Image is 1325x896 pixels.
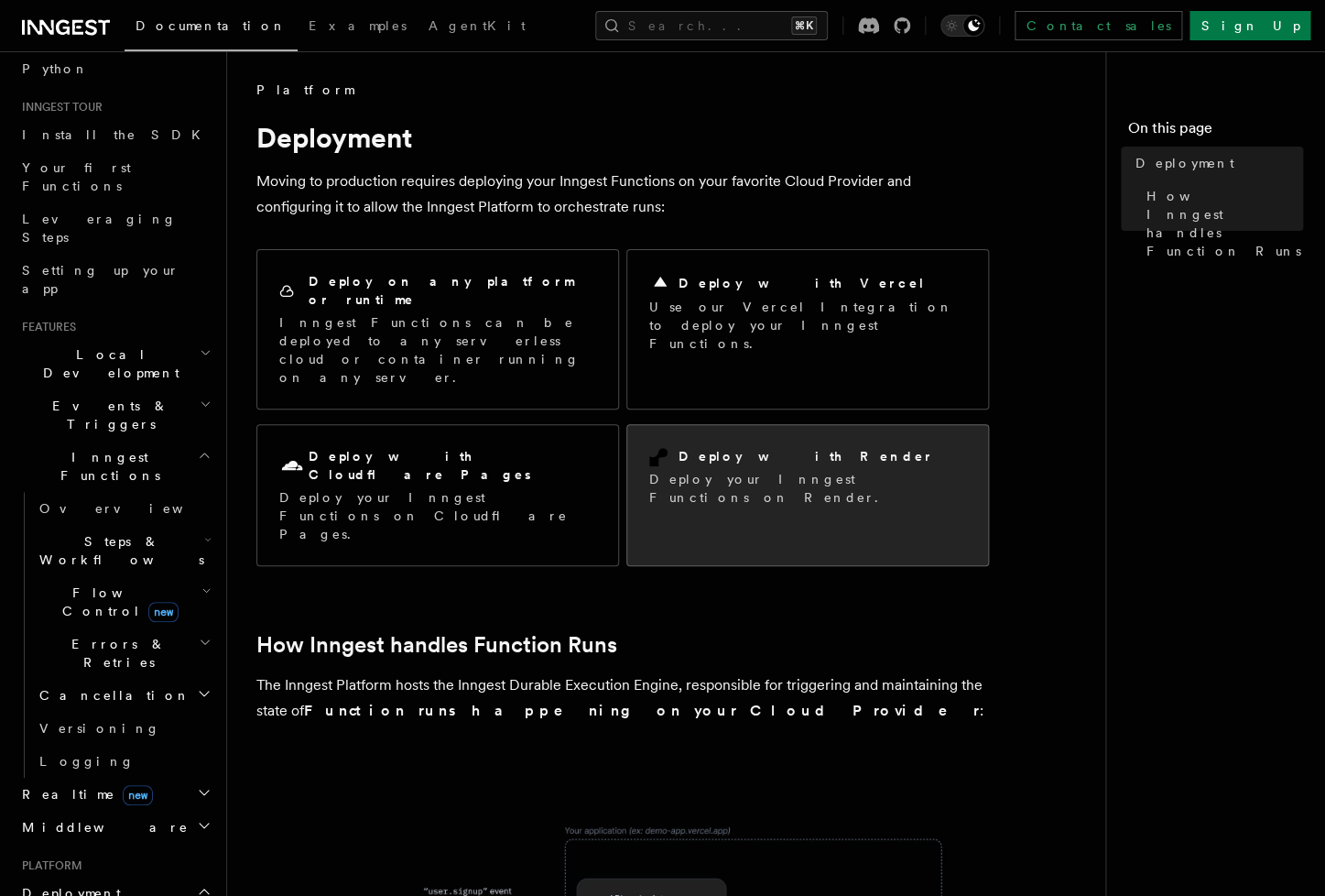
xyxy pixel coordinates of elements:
[15,441,215,492] button: Inngest Functions
[1135,154,1234,172] span: Deployment
[791,16,817,35] kbd: ⌘K
[304,702,980,719] strong: Function runs happening on your Cloud Provider
[22,160,131,193] span: Your first Functions
[15,320,76,334] span: Features
[15,389,215,441] button: Events & Triggers
[15,811,215,844] button: Middleware
[256,249,619,410] a: Deploy on any platform or runtimeInngest Functions can be deployed to any serverless cloud or con...
[15,785,153,803] span: Realtime
[39,754,135,769] span: Logging
[15,345,200,382] span: Local Development
[279,313,596,387] p: Inngest Functions can be deployed to any serverless cloud or container running on any server.
[15,397,200,433] span: Events & Triggers
[22,127,212,142] span: Install the SDK
[298,5,418,49] a: Examples
[15,118,215,151] a: Install the SDK
[136,18,287,33] span: Documentation
[256,424,619,566] a: Deploy with Cloudflare PagesDeploy your Inngest Functions on Cloudflare Pages.
[15,52,215,85] a: Python
[256,121,989,154] h1: Deployment
[256,169,989,220] p: Moving to production requires deploying your Inngest Functions on your favorite Cloud Provider an...
[32,584,201,620] span: Flow Control
[649,298,966,353] p: Use our Vercel Integration to deploy your Inngest Functions.
[256,672,989,724] p: The Inngest Platform hosts the Inngest Durable Execution Engine, responsible for triggering and m...
[256,632,617,658] a: How Inngest handles Function Runs
[15,448,198,485] span: Inngest Functions
[429,18,526,33] span: AgentKit
[22,61,89,76] span: Python
[1189,11,1310,40] a: Sign Up
[15,338,215,389] button: Local Development
[22,212,177,245] span: Leveraging Steps
[15,100,103,115] span: Inngest tour
[32,492,215,525] a: Overview
[32,679,215,712] button: Cancellation
[15,151,215,202] a: Your first Functions
[125,5,298,51] a: Documentation
[626,424,989,566] a: Deploy with RenderDeploy your Inngest Functions on Render.
[309,272,596,309] h2: Deploy on any platform or runtime
[649,470,966,507] p: Deploy your Inngest Functions on Render.
[309,18,407,33] span: Examples
[1015,11,1182,40] a: Contact sales
[39,721,160,736] span: Versioning
[279,488,596,543] p: Deploy your Inngest Functions on Cloudflare Pages.
[22,263,179,296] span: Setting up your app
[940,15,984,37] button: Toggle dark mode
[309,447,596,484] h2: Deploy with Cloudflare Pages
[679,274,926,292] h2: Deploy with Vercel
[679,447,934,465] h2: Deploy with Render
[15,778,215,811] button: Realtimenew
[279,453,305,479] svg: Cloudflare
[32,712,215,745] a: Versioning
[32,628,215,679] button: Errors & Retries
[32,745,215,778] a: Logging
[1139,180,1303,268] a: How Inngest handles Function Runs
[626,249,989,410] a: Deploy with VercelUse our Vercel Integration to deploy your Inngest Functions.
[595,11,828,40] button: Search...⌘K
[15,254,215,305] a: Setting up your app
[15,818,189,836] span: Middleware
[15,492,215,778] div: Inngest Functions
[32,635,199,672] span: Errors & Retries
[32,686,190,705] span: Cancellation
[32,532,204,569] span: Steps & Workflows
[15,202,215,254] a: Leveraging Steps
[256,81,353,99] span: Platform
[1146,187,1303,260] span: How Inngest handles Function Runs
[148,602,179,622] span: new
[418,5,537,49] a: AgentKit
[15,858,82,873] span: Platform
[1128,117,1303,147] h4: On this page
[39,501,228,516] span: Overview
[32,576,215,628] button: Flow Controlnew
[32,525,215,576] button: Steps & Workflows
[1128,147,1303,180] a: Deployment
[123,785,153,805] span: new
